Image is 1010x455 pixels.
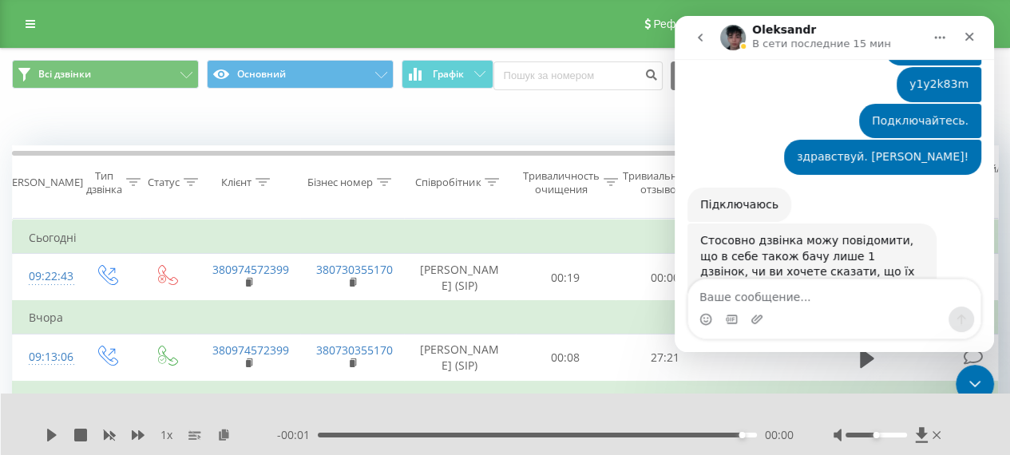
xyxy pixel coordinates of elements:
[623,168,699,196] font: Тривиальность отзывов
[675,16,994,352] iframe: Интерком-чат в режиме реального времени
[433,67,464,81] font: Графік
[29,390,190,406] font: Вівторок, 19 сентября 2025 г.
[316,342,393,358] a: 380730355170
[307,175,373,189] font: Бізнес номер
[212,342,289,358] a: 380974572399
[2,175,83,189] font: [PERSON_NAME]
[29,349,73,364] font: 09:13:06
[651,270,679,285] font: 00:00
[29,268,73,283] font: 09:22:43
[207,60,394,89] button: Основний
[651,350,679,365] font: 27:21
[160,427,167,442] font: 1
[12,60,199,89] button: Всі дзвінки
[956,365,994,403] iframe: Интерком-чат в режиме реального времени
[148,175,180,189] font: Статус
[237,67,286,81] font: Основний
[316,262,393,277] a: 380730355170
[221,175,252,189] font: Клієнт
[551,270,580,285] font: 00:19
[671,61,757,90] button: Экспорт
[523,168,600,196] font: Триваличность очищения
[873,432,880,438] div: Метка доступности
[212,262,289,277] a: 380974572399
[167,427,172,442] font: х
[415,175,481,189] font: Співробітник
[765,427,794,442] font: 00:00
[29,230,77,245] font: Сьогодні
[277,427,281,442] font: -
[551,350,580,365] font: 00:08
[402,60,493,89] button: Графік
[86,168,122,196] font: Тип дзвінка
[420,262,499,293] font: [PERSON_NAME] (SIP)
[281,427,310,442] font: 00:01
[653,18,784,30] font: Реферальная программа
[739,432,745,438] div: Метка доступности
[29,311,63,326] font: Вчора
[493,61,663,90] input: Пошук за номером
[420,342,499,374] font: [PERSON_NAME] (SIP)
[38,67,91,81] font: Всі дзвінки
